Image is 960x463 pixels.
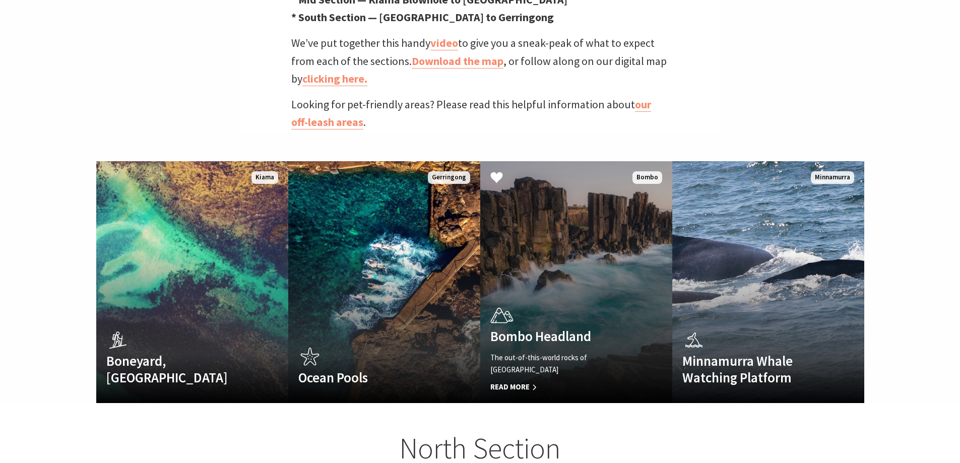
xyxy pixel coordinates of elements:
[490,381,633,393] span: Read More
[291,96,669,131] p: Looking for pet-friendly areas? Please read this helpful information about .
[288,161,480,403] a: Ocean Pools Gerringong
[672,161,864,403] a: Minnamurra Whale Watching Platform Minnamurra
[96,161,288,403] a: Boneyard, [GEOGRAPHIC_DATA] Kiama
[291,10,554,24] strong: * South Section — [GEOGRAPHIC_DATA] to Gerringong
[490,352,633,376] p: The out-of-this-world rocks of [GEOGRAPHIC_DATA]
[291,34,669,88] p: We’ve put together this handy to give you a sneak-peak of what to expect from each of the section...
[106,353,249,385] h4: Boneyard, [GEOGRAPHIC_DATA]
[480,161,672,403] a: Bombo Headland The out-of-this-world rocks of [GEOGRAPHIC_DATA] Read More Bombo
[412,54,503,69] a: Download the map
[428,171,470,184] span: Gerringong
[430,36,458,50] a: video
[298,369,441,385] h4: Ocean Pools
[811,171,854,184] span: Minnamurra
[490,328,633,344] h4: Bombo Headland
[251,171,278,184] span: Kiama
[480,161,513,195] button: Click to Favourite Bombo Headland
[302,72,367,86] a: clicking here.
[682,353,825,385] h4: Minnamurra Whale Watching Platform
[632,171,662,184] span: Bombo
[291,97,651,129] a: our off-leash areas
